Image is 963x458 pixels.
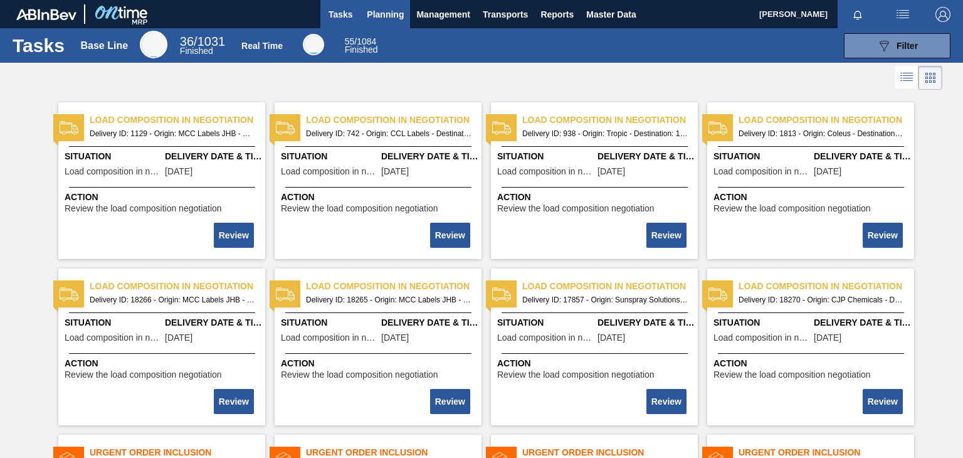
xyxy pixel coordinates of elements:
span: 01/27/2023, [381,167,409,176]
span: Action [497,357,695,370]
span: 06/02/2023, [814,167,841,176]
span: Review the load composition negotiation [497,370,655,380]
div: Real Time [303,34,324,55]
span: Load composition in negotiation [90,114,265,127]
span: Review the load composition negotiation [65,370,222,380]
span: 03/31/2023, [165,167,192,176]
span: 36 [180,35,194,48]
img: status [708,119,727,137]
div: Complete task: 2192192 [215,221,255,249]
span: Load composition in negotiation [281,167,378,176]
div: Complete task: 2192198 [648,388,688,415]
button: Review [214,389,254,414]
button: Review [863,389,903,414]
div: Complete task: 2192193 [431,221,471,249]
span: 08/16/2025, [381,333,409,343]
span: / 1031 [180,35,225,48]
div: Base Line [140,31,167,58]
span: Load composition in negotiation [90,280,265,293]
span: Finished [345,45,378,55]
span: Situation [713,316,811,329]
span: Situation [65,150,162,163]
span: Load composition in negotiation [739,114,914,127]
span: / 1084 [345,36,377,46]
img: Logout [935,7,950,22]
span: Review the load composition negotiation [713,370,871,380]
span: Load composition in negotiation [281,333,378,343]
span: Delivery Date & Time [597,150,695,163]
span: Load composition in negotiation [522,114,698,127]
img: status [60,119,78,137]
span: Load composition in negotiation [497,167,594,176]
span: 08/20/2025, [165,333,192,343]
span: 08/20/2025, [814,333,841,343]
span: Delivery ID: 18266 - Origin: MCC Labels JHB - Destination: 1SD [90,293,255,307]
img: status [276,285,295,304]
span: Delivery Date & Time [381,316,478,329]
span: Delivery ID: 17857 - Origin: Sunspray Solutions - Destination: 1SB [522,293,688,307]
div: Real Time [241,41,283,51]
span: Load composition in negotiation [497,333,594,343]
img: status [708,285,727,304]
span: 55 [345,36,355,46]
span: Tasks [327,7,354,22]
img: status [276,119,295,137]
span: Transports [483,7,528,22]
span: Load composition in negotiation [522,280,698,293]
button: Review [863,223,903,248]
span: Delivery Date & Time [597,316,695,329]
span: Delivery ID: 742 - Origin: CCL Labels - Destination: 1SD [306,127,471,141]
div: List Vision [895,66,918,90]
span: Load composition in negotiation [65,167,162,176]
span: Delivery ID: 1129 - Origin: MCC Labels JHB - Destination: 1SD [90,127,255,141]
div: Base Line [81,40,129,51]
div: Complete task: 2192197 [431,388,471,415]
span: Delivery ID: 1813 - Origin: Coleus - Destination: 1SD [739,127,904,141]
span: Finished [180,46,213,56]
span: Delivery ID: 938 - Origin: Tropic - Destination: 1SD [522,127,688,141]
div: Complete task: 2192195 [864,221,904,249]
div: Base Line [180,36,225,55]
img: status [60,285,78,304]
button: Review [214,223,254,248]
span: Action [497,191,695,204]
span: Filter [897,41,918,51]
span: Action [281,191,478,204]
span: Delivery Date & Time [814,150,911,163]
span: Delivery Date & Time [814,316,911,329]
span: Load composition in negotiation [306,280,481,293]
img: status [492,285,511,304]
div: Complete task: 2192196 [215,388,255,415]
span: Review the load composition negotiation [497,204,655,213]
span: Load composition in negotiation [65,333,162,343]
span: Review the load composition negotiation [65,204,222,213]
span: Load composition in negotiation [713,167,811,176]
span: 03/13/2023, [597,167,625,176]
span: Situation [281,316,378,329]
span: Situation [281,150,378,163]
img: TNhmsLtSVTkK8tSr43FrP2fwEKptu5GPRR3wAAAABJRU5ErkJggg== [16,9,76,20]
span: Action [713,357,911,370]
span: Delivery Date & Time [381,150,478,163]
span: Situation [497,316,594,329]
div: Complete task: 2192199 [864,388,904,415]
button: Review [430,223,470,248]
span: Situation [497,150,594,163]
button: Review [646,389,687,414]
span: Reports [540,7,574,22]
span: Management [416,7,470,22]
span: Action [65,357,262,370]
button: Review [430,389,470,414]
span: Delivery Date & Time [165,316,262,329]
span: Delivery ID: 18265 - Origin: MCC Labels JHB - Destination: 1SD [306,293,471,307]
span: Action [281,357,478,370]
button: Review [646,223,687,248]
h1: Tasks [13,38,65,53]
span: Master Data [586,7,636,22]
span: Situation [65,316,162,329]
span: Review the load composition negotiation [713,204,871,213]
div: Real Time [345,38,378,54]
span: Delivery Date & Time [165,150,262,163]
span: Load composition in negotiation [739,280,914,293]
span: Review the load composition negotiation [281,204,438,213]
